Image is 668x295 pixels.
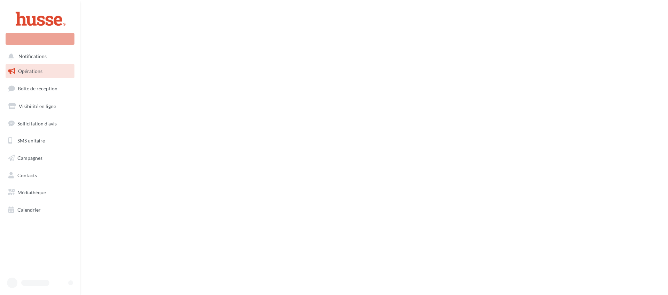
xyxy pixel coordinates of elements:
a: Sollicitation d'avis [4,116,76,131]
a: Calendrier [4,203,76,217]
span: Médiathèque [17,189,46,195]
span: Notifications [18,54,47,59]
a: Médiathèque [4,185,76,200]
span: Boîte de réception [18,85,57,91]
span: SMS unitaire [17,138,45,144]
a: Contacts [4,168,76,183]
span: Opérations [18,68,42,74]
a: Boîte de réception [4,81,76,96]
span: Calendrier [17,207,41,213]
span: Campagnes [17,155,42,161]
a: Visibilité en ligne [4,99,76,114]
a: Opérations [4,64,76,79]
div: Nouvelle campagne [6,33,74,45]
a: SMS unitaire [4,133,76,148]
span: Contacts [17,172,37,178]
span: Visibilité en ligne [19,103,56,109]
a: Campagnes [4,151,76,165]
span: Sollicitation d'avis [17,120,57,126]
